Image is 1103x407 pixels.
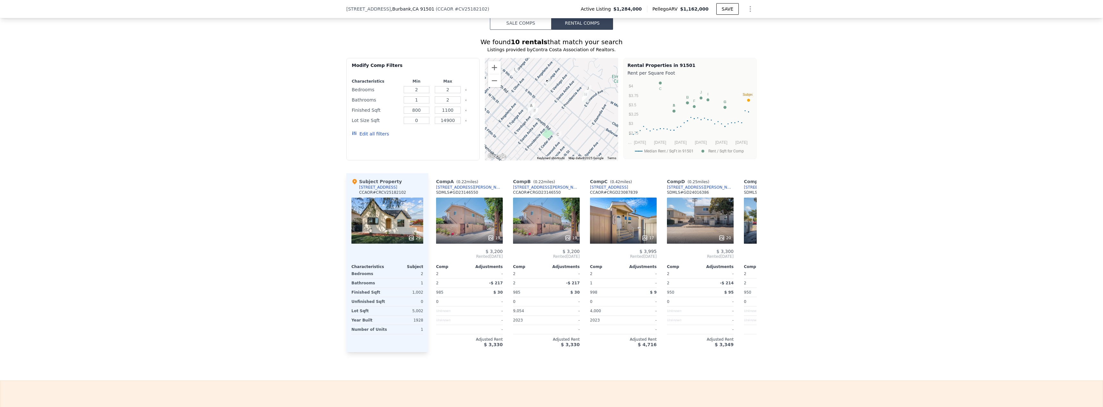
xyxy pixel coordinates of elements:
[715,342,734,347] span: $ 3,349
[436,279,468,288] div: 2
[465,89,467,91] button: Clear
[465,119,467,122] button: Clear
[465,109,467,112] button: Clear
[613,6,642,12] span: $1,284,000
[667,299,669,304] span: 0
[471,297,503,306] div: -
[667,185,734,190] a: [STREET_ADDRESS][PERSON_NAME]
[563,249,580,254] span: $ 3,200
[642,235,654,241] div: 17
[513,264,546,269] div: Comp
[744,178,788,185] div: Comp E
[702,316,734,325] div: -
[608,180,635,184] span: ( miles)
[744,272,746,276] span: 2
[436,185,503,190] a: [STREET_ADDRESS][PERSON_NAME]
[513,178,558,185] div: Comp B
[513,299,516,304] span: 0
[513,279,545,288] div: 2
[627,77,753,158] div: A chart.
[513,185,580,190] a: [STREET_ADDRESS][PERSON_NAME]
[565,235,577,241] div: 19
[471,325,503,334] div: -
[389,288,423,297] div: 1,002
[590,279,622,288] div: 1
[667,178,712,185] div: Comp D
[581,6,613,12] span: Active Listing
[513,190,561,195] div: CCAOR # CRGD23146550
[436,190,478,195] div: SDMLS # GD23146550
[561,342,580,347] span: $ 3,330
[719,235,731,241] div: 20
[389,306,423,315] div: 5,002
[352,95,400,104] div: Bathrooms
[548,297,580,306] div: -
[640,249,657,254] span: $ 3,995
[659,87,661,91] text: C
[667,279,699,288] div: 2
[352,79,400,84] div: Characteristics
[389,316,423,325] div: 1928
[434,79,462,84] div: Max
[352,85,400,94] div: Bedrooms
[590,264,623,269] div: Comp
[625,325,657,334] div: -
[625,269,657,278] div: -
[390,325,423,334] div: 1
[744,3,757,15] button: Show Options
[513,272,516,276] span: 2
[644,149,694,153] text: Median Rent / SqFt in 91501
[486,152,508,160] img: Google
[471,269,503,278] div: -
[716,3,739,15] button: SAVE
[629,103,636,107] text: $3.5
[693,99,695,103] text: F
[590,290,597,295] span: 998
[351,269,386,278] div: Bedrooms
[391,6,434,12] span: , Burbank
[486,249,503,254] span: $ 3,200
[541,75,553,91] div: 310 S Bel Aire Dr
[623,264,657,269] div: Adjustments
[436,316,468,325] div: Unknown
[352,106,400,115] div: Finished Sqft
[458,180,467,184] span: 0.22
[351,178,402,185] div: Subject Property
[436,178,481,185] div: Comp A
[411,6,434,12] span: , CA 91501
[493,290,503,295] span: $ 30
[629,84,633,88] text: $4
[437,6,453,12] span: CCAOR
[552,129,564,145] div: 731 E Elmwood
[685,180,712,184] span: ( miles)
[548,316,580,325] div: -
[700,90,702,94] text: J
[351,279,386,288] div: Bathrooms
[590,337,657,342] div: Adjusted Rent
[744,254,811,259] span: Rented [DATE]
[436,264,469,269] div: Comp
[667,337,734,342] div: Adjusted Rent
[667,264,700,269] div: Comp
[471,306,503,315] div: -
[402,79,431,84] div: Min
[650,290,657,295] span: $ 9
[511,38,547,46] strong: 10 rentals
[488,74,501,87] button: Zoom out
[629,94,638,98] text: $3.75
[590,190,638,195] div: CCAOR # CRGD23087839
[744,290,751,295] span: 950
[488,61,501,74] button: Zoom in
[548,306,580,315] div: -
[744,185,811,190] a: [STREET_ADDRESS][PERSON_NAME]
[702,306,734,315] div: -
[436,254,503,259] span: Rented [DATE]
[389,279,423,288] div: 1
[590,185,628,190] a: [STREET_ADDRESS]
[359,190,406,195] div: CCAOR # CRCV25182102
[570,290,580,295] span: $ 30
